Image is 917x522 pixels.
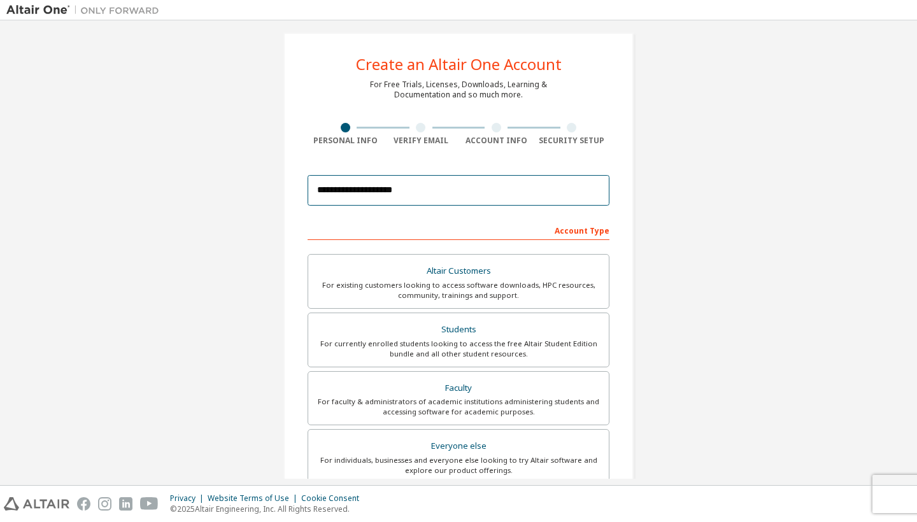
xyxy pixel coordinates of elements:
[77,497,90,511] img: facebook.svg
[534,136,610,146] div: Security Setup
[356,57,562,72] div: Create an Altair One Account
[316,437,601,455] div: Everyone else
[6,4,166,17] img: Altair One
[316,280,601,300] div: For existing customers looking to access software downloads, HPC resources, community, trainings ...
[170,493,208,504] div: Privacy
[316,379,601,397] div: Faculty
[383,136,459,146] div: Verify Email
[140,497,159,511] img: youtube.svg
[119,497,132,511] img: linkedin.svg
[301,493,367,504] div: Cookie Consent
[316,397,601,417] div: For faculty & administrators of academic institutions administering students and accessing softwa...
[316,321,601,339] div: Students
[316,339,601,359] div: For currently enrolled students looking to access the free Altair Student Edition bundle and all ...
[308,136,383,146] div: Personal Info
[170,504,367,514] p: © 2025 Altair Engineering, Inc. All Rights Reserved.
[316,262,601,280] div: Altair Customers
[4,497,69,511] img: altair_logo.svg
[316,455,601,476] div: For individuals, businesses and everyone else looking to try Altair software and explore our prod...
[308,220,609,240] div: Account Type
[98,497,111,511] img: instagram.svg
[370,80,547,100] div: For Free Trials, Licenses, Downloads, Learning & Documentation and so much more.
[458,136,534,146] div: Account Info
[208,493,301,504] div: Website Terms of Use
